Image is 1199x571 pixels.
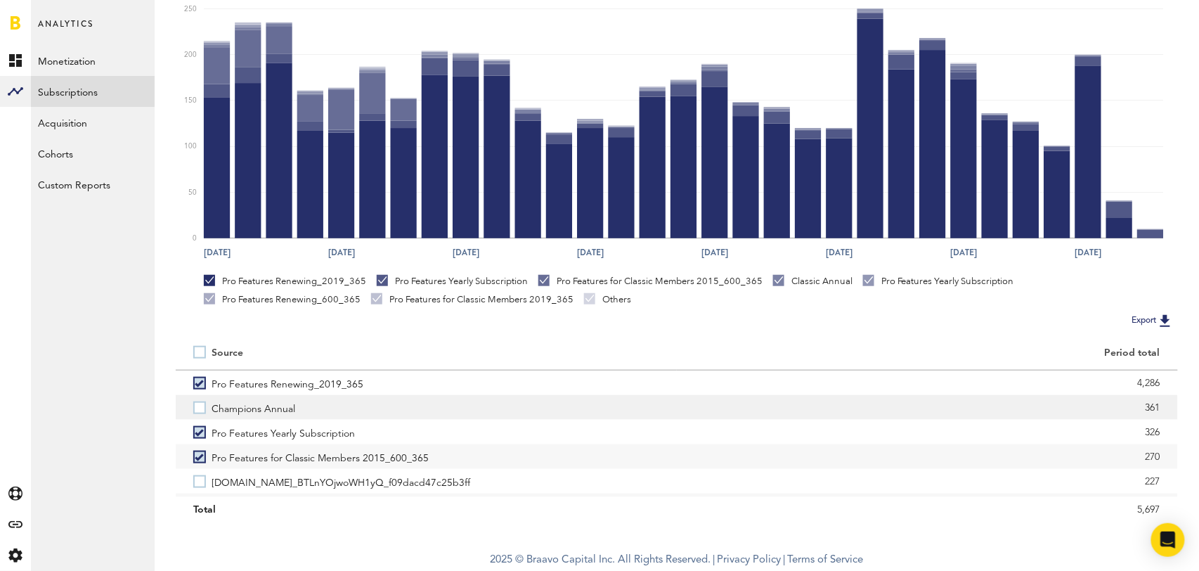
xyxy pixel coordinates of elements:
span: Pro Features Renewing_2019_365 [212,371,363,395]
div: Pro Features Yearly Subscription [377,275,528,288]
div: 67 [694,496,1160,517]
text: 250 [184,6,197,13]
span: [DOMAIN_NAME]_BTLnYOjwoWH1yQ_f09dacd47c25b3ff [212,469,470,494]
div: Total [193,499,659,520]
div: Pro Features Yearly Subscription [863,275,1014,288]
span: Champions Annual [212,395,295,420]
div: Open Intercom Messenger [1151,523,1185,557]
span: Support [30,10,80,23]
text: [DATE] [1075,247,1101,259]
span: 2025 © Braavo Capital Inc. All Rights Reserved. [491,550,711,571]
a: Cohorts [31,138,155,169]
text: [DATE] [453,247,479,259]
div: 227 [694,471,1160,492]
div: Period total [694,347,1160,359]
span: Pro Features Yearly Subscription [212,420,355,444]
div: Pro Features for Classic Members 2019_365 [371,293,573,306]
a: Acquisition [31,107,155,138]
span: Golfplan Annual [212,494,283,518]
text: [DATE] [328,247,355,259]
a: Subscriptions [31,76,155,107]
a: Privacy Policy [718,555,782,565]
div: 5,697 [694,499,1160,520]
span: Analytics [38,15,93,45]
button: Export [1128,312,1178,330]
div: Pro Features Renewing_600_365 [204,293,361,306]
text: 100 [184,143,197,150]
div: 326 [694,422,1160,443]
text: 50 [188,189,197,196]
a: Terms of Service [788,555,864,565]
text: [DATE] [826,247,853,259]
a: Custom Reports [31,169,155,200]
div: 361 [694,397,1160,418]
text: [DATE] [701,247,728,259]
div: Pro Features for Classic Members 2015_600_365 [538,275,763,288]
text: 0 [193,235,197,242]
img: Export [1157,312,1174,329]
div: Source [212,347,243,359]
div: Classic Annual [773,275,853,288]
div: Pro Features Renewing_2019_365 [204,275,366,288]
div: 270 [694,447,1160,468]
text: [DATE] [204,247,231,259]
text: 150 [184,97,197,104]
text: 200 [184,51,197,58]
div: Others [584,293,631,306]
text: [DATE] [950,247,977,259]
a: Monetization [31,45,155,76]
text: [DATE] [577,247,604,259]
div: 4,286 [694,373,1160,394]
span: Pro Features for Classic Members 2015_600_365 [212,444,429,469]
